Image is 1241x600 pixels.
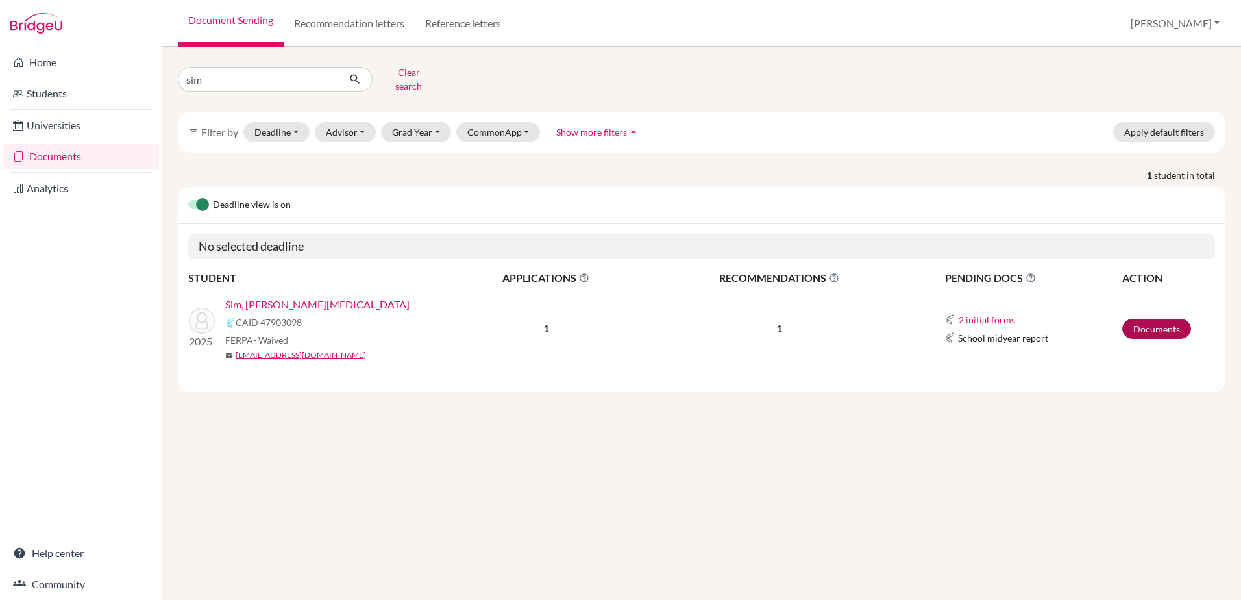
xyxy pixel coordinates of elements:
i: filter_list [188,127,199,137]
a: Community [3,571,159,597]
th: ACTION [1122,269,1215,286]
span: School midyear report [958,331,1048,345]
button: Show more filtersarrow_drop_up [545,122,651,142]
span: CAID 47903098 [236,316,302,329]
img: Sim, Wei Tao [189,308,215,334]
b: 1 [543,322,549,334]
span: mail [225,352,233,360]
button: Grad Year [381,122,451,142]
span: APPLICATIONS [448,270,643,286]
span: student in total [1154,168,1225,182]
span: - Waived [253,334,288,345]
span: RECOMMENDATIONS [645,270,913,286]
img: Common App logo [945,332,955,343]
button: CommonApp [456,122,541,142]
a: Documents [3,144,159,169]
button: Advisor [315,122,376,142]
a: Help center [3,540,159,566]
a: Home [3,49,159,75]
img: Common App logo [945,314,955,325]
p: 1 [645,321,913,336]
a: Analytics [3,175,159,201]
a: Documents [1122,319,1191,339]
input: Find student by name... [178,67,339,92]
span: PENDING DOCS [945,270,1121,286]
a: [EMAIL_ADDRESS][DOMAIN_NAME] [236,349,366,361]
span: Show more filters [556,127,627,138]
span: Filter by [201,126,238,138]
span: Deadline view is on [213,197,291,213]
img: Common App logo [225,318,236,328]
h5: No selected deadline [188,234,1215,259]
th: STUDENT [188,269,448,286]
img: Bridge-U [10,13,62,34]
a: Universities [3,112,159,138]
a: Students [3,81,159,106]
p: 2025 [189,334,215,349]
button: Deadline [243,122,310,142]
button: 2 initial forms [958,312,1016,327]
strong: 1 [1147,168,1154,182]
button: [PERSON_NAME] [1125,11,1225,36]
button: Apply default filters [1113,122,1215,142]
button: Clear search [373,62,445,96]
i: arrow_drop_up [627,125,640,138]
span: FERPA [225,333,288,347]
a: Sim, [PERSON_NAME][MEDICAL_DATA] [225,297,410,312]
